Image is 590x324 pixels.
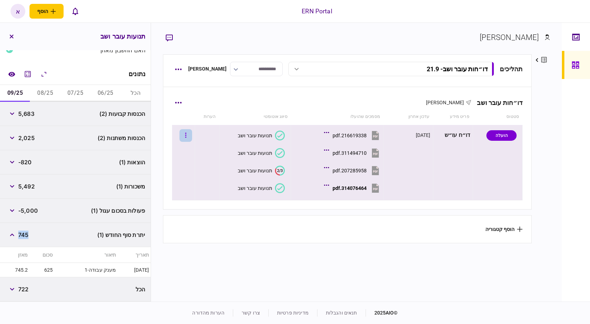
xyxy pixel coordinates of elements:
[500,64,523,74] div: תהליכים
[219,109,291,125] th: סיווג אוטומטי
[366,309,398,317] div: © 2025 AIO
[238,150,272,156] div: תנועות עובר ושב
[91,206,145,215] span: פעולות בסכום עגול (1)
[326,180,381,196] button: 314076464.pdf
[333,168,367,173] div: 207285958.pdf
[238,183,285,193] button: תנועות עובר ושב
[29,247,54,263] th: סכום
[29,4,64,19] button: פתח תפריט להוספת לקוח
[238,133,272,138] div: תנועות עובר ושב
[99,110,145,118] span: הכנסות קבועות (2)
[238,185,272,191] div: תנועות עובר ושב
[18,231,28,239] span: 745
[486,130,517,141] div: הועלה
[118,247,151,263] th: תאריך
[326,310,357,316] a: תנאים והגבלות
[238,168,272,173] div: תנועות עובר ושב
[383,109,433,125] th: עדכון אחרון
[68,4,83,19] button: פתח רשימת התראות
[90,85,120,102] button: 06/25
[55,247,118,263] th: תיאור
[416,132,431,139] div: [DATE]
[120,85,151,102] button: הכל
[116,182,145,191] span: משכורות (1)
[333,150,367,156] div: 311494710.pdf
[326,163,381,178] button: 207285958.pdf
[238,148,285,158] button: תנועות עובר ושב
[11,4,25,19] button: א
[78,47,146,53] div: האם החשבון מאוזן
[29,263,54,277] td: 625
[242,310,260,316] a: צרו קשר
[277,310,309,316] a: מדיניות פרטיות
[18,134,35,142] span: 2,025
[485,226,523,232] button: הוסף קטגוריה
[30,85,60,102] button: 08/25
[118,263,151,277] td: [DATE]
[326,127,381,143] button: 216619338.pdf
[100,33,145,40] h3: תנועות עובר ושב
[38,68,50,80] button: הרחב\כווץ הכל
[97,231,145,239] span: יתרת סוף החודש (1)
[471,99,523,106] div: דו״חות עובר ושב
[18,285,28,293] span: 722
[333,133,367,138] div: 216619338.pdf
[480,32,539,43] div: [PERSON_NAME]
[98,134,145,142] span: הכנסות משתנות (2)
[21,68,34,80] button: מחשבון
[291,109,383,125] th: מסמכים שהועלו
[119,158,145,166] span: הוצאות (1)
[433,109,473,125] th: פריט מידע
[192,310,224,316] a: הערות מהדורה
[302,7,332,16] div: ERN Portal
[436,127,471,143] div: דו״ח עו״ש
[136,285,145,293] span: הכל
[55,263,118,277] td: מענק עבודה-1
[18,158,32,166] span: -820
[427,65,488,73] div: דו״חות עובר ושב - 21.9
[18,110,34,118] span: 5,683
[129,71,145,78] div: נתונים
[238,166,285,176] button: 2/3תנועות עובר ושב
[60,85,91,102] button: 07/25
[426,100,464,105] span: [PERSON_NAME]
[277,168,283,173] text: 2/3
[195,109,219,125] th: הערות
[238,131,285,140] button: תנועות עובר ושב
[288,62,494,76] button: דו״חות עובר ושב- 21.9
[18,206,38,215] span: -5,000
[473,109,523,125] th: סטטוס
[326,145,381,161] button: 311494710.pdf
[333,185,367,191] div: 314076464.pdf
[5,68,18,80] a: השוואה למסמך
[188,65,227,73] div: [PERSON_NAME]
[18,182,35,191] span: 5,492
